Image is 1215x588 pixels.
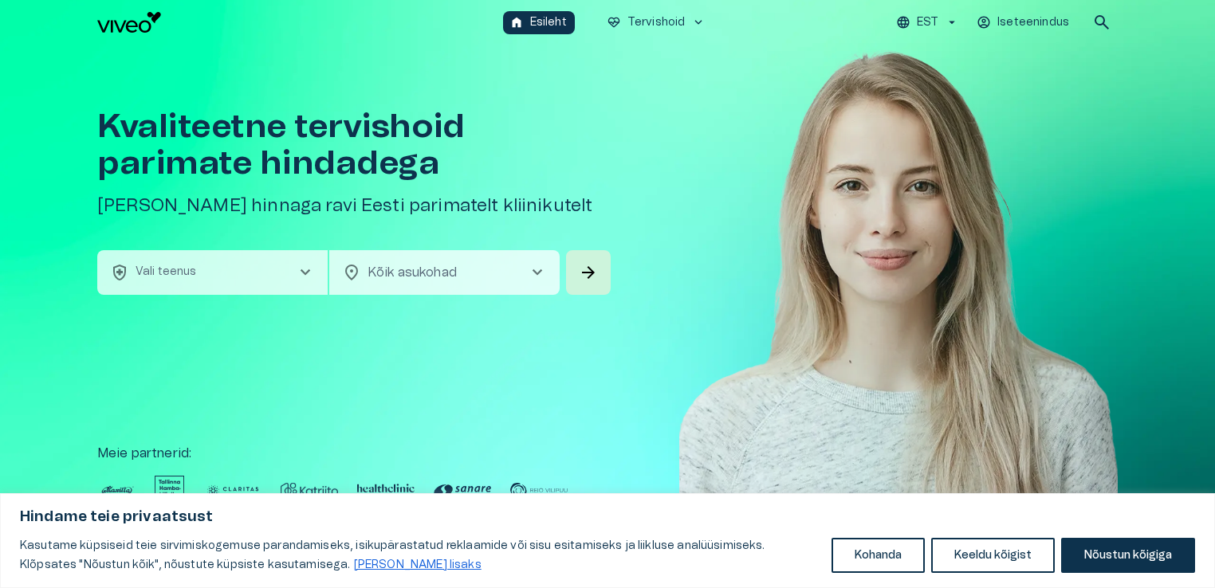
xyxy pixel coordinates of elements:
a: Loe lisaks [353,559,482,571]
span: home [509,15,524,29]
span: chevron_right [528,263,547,282]
p: Kasutame küpsiseid teie sirvimiskogemuse parandamiseks, isikupärastatud reklaamide või sisu esita... [20,536,820,574]
img: Partner logo [204,476,261,506]
button: health_and_safetyVali teenuschevron_right [97,250,328,295]
button: EST [894,11,961,34]
img: Partner logo [155,476,185,506]
button: Iseteenindus [974,11,1073,34]
img: Partner logo [434,476,491,506]
p: Esileht [530,14,567,31]
button: homeEsileht [503,11,575,34]
p: Meie partnerid : [97,444,1118,463]
span: arrow_forward [579,263,598,282]
span: chevron_right [296,263,315,282]
img: Viveo logo [97,12,161,33]
p: Vali teenus [136,264,197,280]
a: Navigate to homepage [97,12,497,33]
button: Search [566,250,611,295]
p: Hindame teie privaatsust [20,508,1195,527]
button: open search modal [1086,6,1118,38]
img: Woman smiling [679,45,1118,559]
h1: Kvaliteetne tervishoid parimate hindadega [97,108,614,182]
img: Partner logo [97,476,136,506]
span: keyboard_arrow_down [691,15,706,29]
button: ecg_heartTervishoidkeyboard_arrow_down [600,11,713,34]
span: search [1092,13,1111,32]
img: Partner logo [281,476,338,506]
p: Kõik asukohad [368,263,502,282]
img: Partner logo [510,476,568,506]
button: Kohanda [832,538,925,573]
span: ecg_heart [607,15,621,29]
h5: [PERSON_NAME] hinnaga ravi Eesti parimatelt kliinikutelt [97,194,614,218]
p: Iseteenindus [997,14,1069,31]
p: Tervishoid [627,14,686,31]
img: Partner logo [357,476,415,506]
span: location_on [342,263,361,282]
button: Keeldu kõigist [931,538,1055,573]
button: Nõustun kõigiga [1061,538,1195,573]
p: EST [917,14,938,31]
span: health_and_safety [110,263,129,282]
